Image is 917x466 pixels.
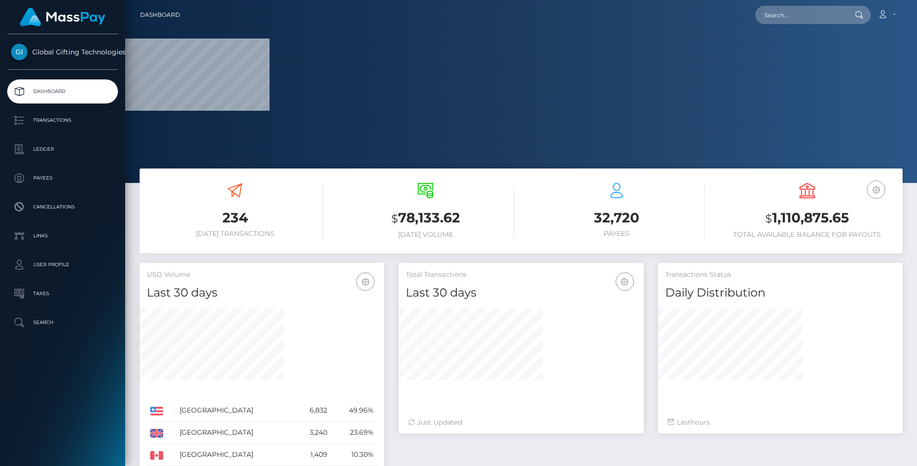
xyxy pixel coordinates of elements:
td: [GEOGRAPHIC_DATA] [176,400,295,422]
td: 23.69% [331,422,377,444]
small: $ [391,212,398,225]
td: 1,409 [295,444,331,466]
a: Transactions [7,108,118,132]
input: Search... [755,6,846,24]
a: Search [7,311,118,335]
h6: [DATE] Transactions [147,230,323,238]
td: 49.96% [331,400,377,422]
p: Taxes [11,286,114,301]
h6: Payees [529,230,705,238]
img: MassPay Logo [20,8,105,26]
h5: Transactions Status [665,270,895,280]
h4: Last 30 days [147,285,377,301]
a: Links [7,224,118,248]
a: Cancellations [7,195,118,219]
p: User Profile [11,258,114,272]
p: Ledger [11,142,114,156]
h6: Total Available Balance for Payouts [719,231,895,239]
a: Dashboard [7,79,118,104]
img: CA.png [150,451,163,460]
a: User Profile [7,253,118,277]
td: [GEOGRAPHIC_DATA] [176,444,295,466]
a: Payees [7,166,118,190]
td: [GEOGRAPHIC_DATA] [176,422,295,444]
h4: Daily Distribution [665,285,895,301]
img: US.png [150,407,163,415]
small: $ [765,212,772,225]
img: Global Gifting Technologies Inc [11,44,27,60]
h6: [DATE] Volume [337,231,514,239]
td: 10.30% [331,444,377,466]
span: Global Gifting Technologies Inc [7,48,118,56]
h3: 32,720 [529,208,705,227]
h3: 1,110,875.65 [719,208,895,228]
td: 6,832 [295,400,331,422]
td: 3,240 [295,422,331,444]
a: Ledger [7,137,118,161]
p: Payees [11,171,114,185]
p: Search [11,315,114,330]
h4: Last 30 days [406,285,636,301]
div: Last hours [668,417,893,427]
a: Dashboard [140,5,180,25]
p: Dashboard [11,84,114,99]
h3: 78,133.62 [337,208,514,228]
p: Transactions [11,113,114,128]
h3: 234 [147,208,323,227]
p: Links [11,229,114,243]
img: GB.png [150,429,163,438]
h5: USD Volume [147,270,377,280]
p: Cancellations [11,200,114,214]
div: Just Updated [408,417,633,427]
a: Taxes [7,282,118,306]
h5: Total Transactions [406,270,636,280]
